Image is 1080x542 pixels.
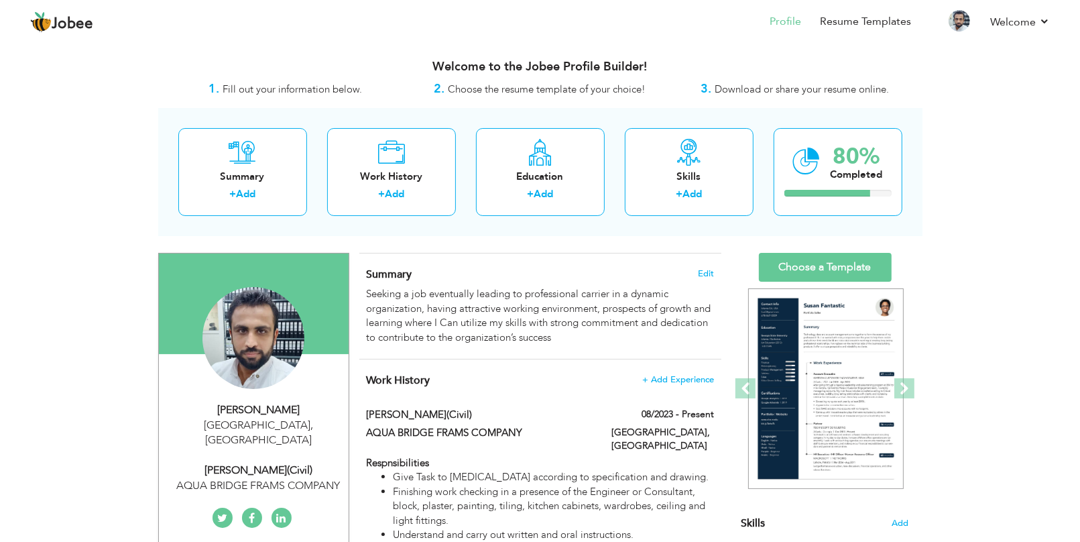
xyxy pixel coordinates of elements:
[448,83,646,96] span: Choose the resume template of your choice!
[169,478,349,494] div: AQUA BRIDGE FRAMS COMPANY
[393,528,713,542] li: Understand and carry out written and oral instructions.
[366,267,412,282] span: Summary
[338,170,445,184] div: Work History
[642,375,714,384] span: + Add Experience
[169,418,349,449] div: [GEOGRAPHIC_DATA] [GEOGRAPHIC_DATA]
[169,402,349,418] div: [PERSON_NAME]
[30,11,52,33] img: jobee.io
[949,10,970,32] img: Profile Img
[366,373,430,388] span: Work History
[366,456,429,470] strong: ​​​​​Respnsibilities
[527,187,534,201] label: +
[310,418,313,433] span: ,
[741,516,766,531] span: Skills
[682,187,702,201] a: Add
[820,14,911,30] a: Resume Templates
[434,80,445,97] strong: 2.
[676,187,682,201] label: +
[158,60,922,74] h3: Welcome to the Jobee Profile Builder!
[366,408,591,422] label: [PERSON_NAME](civil)
[393,470,713,484] li: Give Task to [MEDICAL_DATA] according to specification and drawing.
[701,80,711,97] strong: 3.
[366,287,713,345] div: Seeking a job eventually leading to professional carrier in a dynamic organization, having attrac...
[831,168,883,182] div: Completed
[636,170,743,184] div: Skills
[378,187,385,201] label: +
[208,80,219,97] strong: 1.
[189,170,296,184] div: Summary
[892,517,909,530] span: Add
[770,14,801,30] a: Profile
[52,17,93,32] span: Jobee
[990,14,1050,30] a: Welcome
[534,187,553,201] a: Add
[202,287,304,389] img: MUHAMMAD TAUSIF
[759,253,892,282] a: Choose a Template
[229,187,236,201] label: +
[366,374,713,387] h4: This helps to show the companies you have worked for.
[831,146,883,168] div: 80%
[223,83,362,96] span: Fill out your information below.
[611,426,714,453] label: [GEOGRAPHIC_DATA], [GEOGRAPHIC_DATA]
[715,83,889,96] span: Download or share your resume online.
[366,426,591,440] label: AQUA BRIDGE FRAMS COMPANY
[698,269,714,278] span: Edit
[393,485,713,528] li: Finishing work checking in a presence of the Engineer or Consultant, block, plaster, painting, ti...
[236,187,255,201] a: Add
[385,187,404,201] a: Add
[642,408,714,421] label: 08/2023 - Present
[366,268,713,281] h4: Adding a summary is a quick and easy way to highlight your experience and interests.
[30,11,93,33] a: Jobee
[487,170,594,184] div: Education
[169,463,349,478] div: [PERSON_NAME](civil)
